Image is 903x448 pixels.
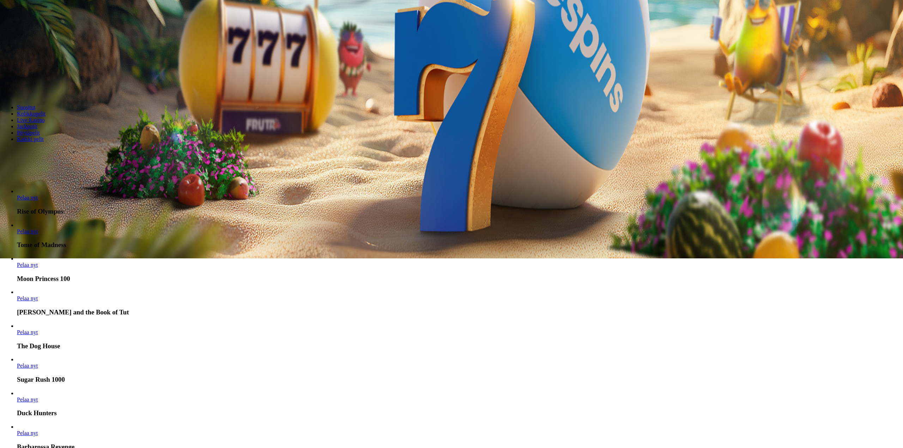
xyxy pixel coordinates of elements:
h3: [PERSON_NAME] and the Book of Tut [17,308,900,316]
a: John Hunter and the Book of Tut [17,295,38,301]
article: Moon Princess 100 [17,256,900,283]
span: Pelaa nyt [17,430,38,436]
a: Kolikkopelit [17,111,46,117]
span: Pelaa nyt [17,262,38,268]
a: Rise of Olympus [17,195,38,201]
h3: The Dog House [17,342,900,350]
span: Pelaa nyt [17,329,38,335]
span: Pelaa nyt [17,397,38,403]
header: Lobby [3,92,900,155]
a: Suositut [17,104,35,110]
h3: Tome of Madness [17,241,900,249]
h3: Rise of Olympus [17,208,900,215]
article: Sugar Rush 1000 [17,356,900,383]
a: Duck Hunters [17,397,38,403]
a: Kaikki pelit [17,136,44,142]
article: Duck Hunters [17,390,900,417]
article: Rise of Olympus [17,188,900,215]
a: The Dog House [17,329,38,335]
article: The Dog House [17,323,900,350]
span: Pelaa nyt [17,363,38,369]
span: Pelaa nyt [17,195,38,201]
article: John Hunter and the Book of Tut [17,289,900,316]
nav: Lobby [3,92,900,142]
h3: Duck Hunters [17,409,900,417]
a: Live Kasino [17,117,45,123]
h3: Moon Princess 100 [17,275,900,283]
span: Pelaa nyt [17,295,38,301]
h3: Sugar Rush 1000 [17,376,900,383]
a: Pöytäpelit [17,130,40,136]
span: Pelaa nyt [17,228,38,234]
article: Tome of Madness [17,222,900,249]
a: Sugar Rush 1000 [17,363,38,369]
a: Jackpotit [17,123,37,129]
a: Tome of Madness [17,228,38,234]
a: Moon Princess 100 [17,262,38,268]
a: Barbarossa Revenge [17,430,38,436]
